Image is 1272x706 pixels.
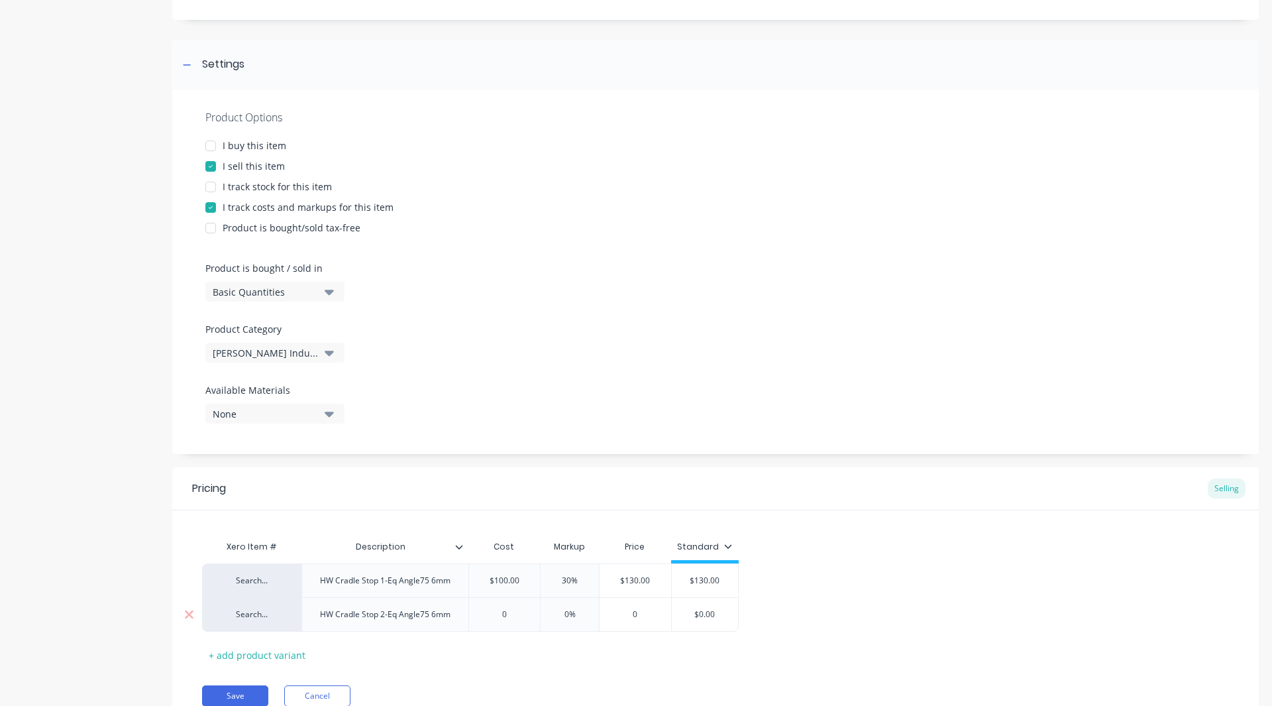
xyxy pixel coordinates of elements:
[202,563,739,597] div: Search...HW Cradle Stop 1-Eq Angle75 6mm$100.0030%$130.00$130.00
[213,346,319,360] div: [PERSON_NAME] Industries
[223,180,332,194] div: I track stock for this item
[192,481,226,497] div: Pricing
[205,383,344,397] label: Available Materials
[205,404,344,424] button: None
[202,645,312,666] div: + add product variant
[205,109,1226,125] div: Product Options
[205,282,344,302] button: Basic Quantities
[223,221,360,235] div: Product is bought/sold tax-free
[205,322,338,336] label: Product Category
[672,598,738,631] div: $0.00
[309,572,461,589] div: HW Cradle Stop 1-Eq Angle75 6mm
[537,564,603,597] div: 30%
[301,530,460,563] div: Description
[223,200,394,214] div: I track costs and markups for this item
[215,609,288,620] div: Search...
[202,597,739,632] div: Search...HW Cradle Stop 2-Eq Angle75 6mm0%0$0.00
[205,343,344,363] button: [PERSON_NAME] Industries
[469,564,541,597] div: $100.00
[600,564,671,597] div: $130.00
[223,159,285,173] div: I sell this item
[309,606,461,623] div: HW Cradle Stop 2-Eq Angle75 6mm
[223,139,286,152] div: I buy this item
[202,534,301,560] div: Xero Item #
[677,541,732,553] div: Standard
[469,609,541,620] input: ?
[540,534,599,560] div: Markup
[215,575,288,587] div: Search...
[600,598,671,631] div: 0
[202,56,244,73] div: Settings
[1208,479,1245,499] div: Selling
[205,261,338,275] label: Product is bought / sold in
[301,534,468,560] div: Description
[213,407,319,421] div: None
[213,285,319,299] div: Basic Quantities
[672,564,738,597] div: $130.00
[537,598,603,631] div: 0%
[599,534,671,560] div: Price
[468,534,541,560] div: Cost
